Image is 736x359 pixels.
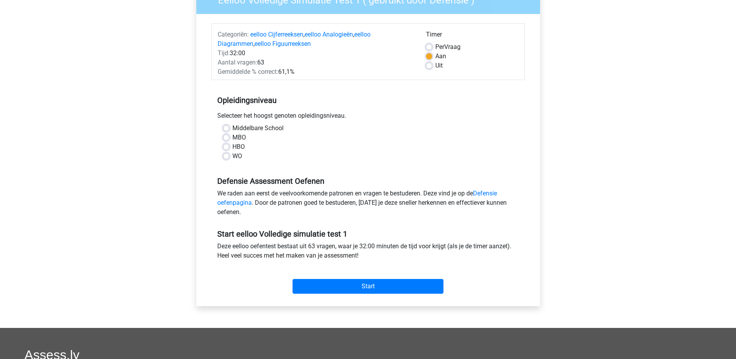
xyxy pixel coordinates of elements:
span: Aantal vragen: [218,59,257,66]
div: , , , [212,30,420,49]
div: Deze eelloo oefentest bestaat uit 63 vragen, waar je 32:00 minuten de tijd voor krijgt (als je de... [211,242,525,263]
div: Timer [426,30,519,42]
div: We raden aan eerst de veelvoorkomende patronen en vragen te bestuderen. Deze vind je op de . Door... [211,189,525,220]
span: Per [435,43,444,51]
div: 63 [212,58,420,67]
label: Aan [435,52,446,61]
input: Start [293,279,443,294]
label: WO [232,152,242,161]
a: eelloo Cijferreeksen [250,31,303,38]
span: Tijd: [218,49,230,57]
span: Gemiddelde % correct: [218,68,278,75]
a: eelloo Figuurreeksen [255,40,311,47]
div: Selecteer het hoogst genoten opleidingsniveau. [211,111,525,124]
label: Middelbare School [232,124,284,133]
span: Categoriën: [218,31,249,38]
a: eelloo Analogieën [305,31,353,38]
div: 61,1% [212,67,420,77]
h5: Defensie Assessment Oefenen [217,176,519,186]
h5: Opleidingsniveau [217,92,519,108]
h5: Start eelloo Volledige simulatie test 1 [217,229,519,239]
label: HBO [232,142,245,152]
div: 32:00 [212,49,420,58]
label: MBO [232,133,246,142]
label: Vraag [435,42,461,52]
label: Uit [435,61,443,70]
